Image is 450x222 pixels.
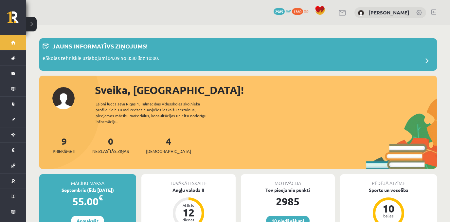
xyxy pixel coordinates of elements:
a: 0Neizlasītās ziņas [92,135,129,155]
div: Sports un veselība [340,187,437,194]
div: Laipni lūgts savā Rīgas 1. Tālmācības vidusskolas skolnieka profilā. Šeit Tu vari redzēt tuvojošo... [96,101,218,124]
span: mP [286,8,291,13]
div: 2985 [241,194,335,209]
span: € [99,193,103,202]
div: Pēdējā atzīme [340,174,437,187]
div: Tev pieejamie punkti [241,187,335,194]
div: Motivācija [241,174,335,187]
span: 1360 [292,8,303,15]
p: eSkolas tehniskie uzlabojumi 04.09 no 8:30 līdz 10:00. [43,54,159,64]
div: Angļu valoda II [141,187,236,194]
div: Mācību maksa [39,174,136,187]
div: 55.00 [39,194,136,209]
p: Jauns informatīvs ziņojums! [52,42,148,50]
div: Tuvākā ieskaite [141,174,236,187]
div: Septembris (līdz [DATE]) [39,187,136,194]
div: Sveika, [GEOGRAPHIC_DATA]! [95,82,437,98]
a: 9Priekšmeti [53,135,75,155]
span: [DEMOGRAPHIC_DATA] [146,148,191,155]
a: 4[DEMOGRAPHIC_DATA] [146,135,191,155]
img: Milana Požarņikova [358,10,364,16]
a: Jauns informatīvs ziņojums! eSkolas tehniskie uzlabojumi 04.09 no 8:30 līdz 10:00. [43,42,434,67]
span: Priekšmeti [53,148,75,155]
a: Rīgas 1. Tālmācības vidusskola [7,11,26,28]
div: 10 [379,203,398,214]
div: Atlicis [179,203,198,207]
span: xp [304,8,308,13]
a: [PERSON_NAME] [369,9,409,16]
a: 1360 xp [292,8,312,13]
span: Neizlasītās ziņas [92,148,129,155]
div: dienas [179,218,198,222]
span: 2985 [274,8,285,15]
div: 12 [179,207,198,218]
div: balles [379,214,398,218]
a: 2985 mP [274,8,291,13]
